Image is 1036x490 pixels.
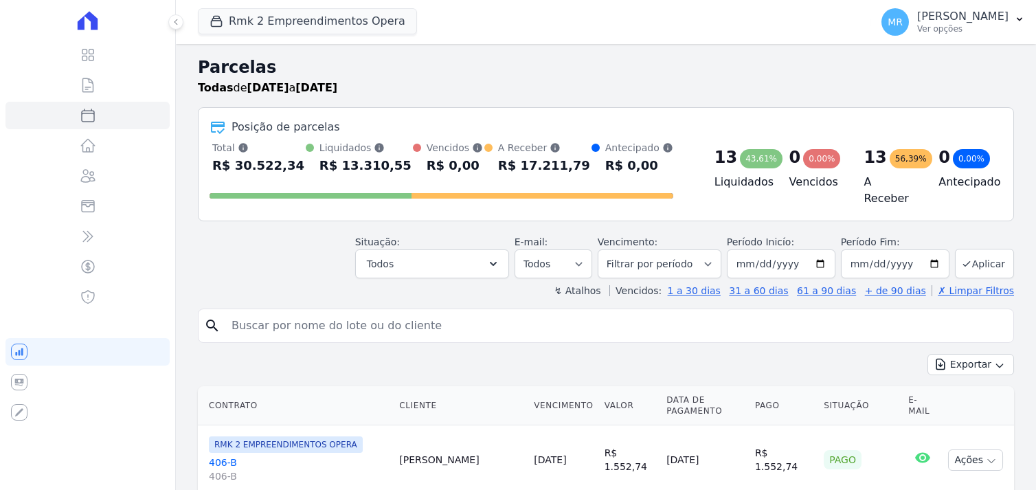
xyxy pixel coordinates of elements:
label: Vencidos: [609,285,662,296]
div: R$ 17.211,79 [498,155,590,177]
th: E-mail [903,386,943,425]
th: Pago [750,386,818,425]
div: R$ 0,00 [605,155,673,177]
th: Data de Pagamento [661,386,750,425]
th: Situação [818,386,903,425]
label: E-mail: [515,236,548,247]
h4: A Receber [864,174,916,207]
h4: Antecipado [938,174,991,190]
button: Ações [948,449,1003,471]
span: MR [888,17,903,27]
h4: Liquidados [714,174,767,190]
label: Situação: [355,236,400,247]
div: 0 [789,146,801,168]
strong: Todas [198,81,234,94]
input: Buscar por nome do lote ou do cliente [223,312,1008,339]
th: Contrato [198,386,394,425]
label: Vencimento: [598,236,657,247]
span: Todos [367,256,394,272]
a: ✗ Limpar Filtros [932,285,1014,296]
label: Período Fim: [841,235,949,249]
div: 43,61% [740,149,782,168]
p: de a [198,80,337,96]
div: Antecipado [605,141,673,155]
a: 61 a 90 dias [797,285,856,296]
p: Ver opções [917,23,1009,34]
button: Todos [355,249,509,278]
button: MR [PERSON_NAME] Ver opções [870,3,1036,41]
div: A Receber [498,141,590,155]
div: Total [212,141,304,155]
button: Aplicar [955,249,1014,278]
th: Vencimento [528,386,598,425]
i: search [204,318,221,334]
div: Liquidados [319,141,412,155]
h4: Vencidos [789,174,842,190]
button: Rmk 2 Empreendimentos Opera [198,8,417,34]
a: [DATE] [534,454,566,465]
div: Posição de parcelas [232,119,340,135]
div: Pago [824,450,862,469]
h2: Parcelas [198,55,1014,80]
label: ↯ Atalhos [554,285,600,296]
label: Período Inicío: [727,236,794,247]
div: 13 [864,146,886,168]
div: R$ 30.522,34 [212,155,304,177]
div: 0 [938,146,950,168]
strong: [DATE] [247,81,289,94]
div: 0,00% [803,149,840,168]
span: RMK 2 EMPREENDIMENTOS OPERA [209,436,363,453]
div: 13 [714,146,737,168]
div: R$ 13.310,55 [319,155,412,177]
a: + de 90 dias [865,285,926,296]
div: Vencidos [427,141,483,155]
p: [PERSON_NAME] [917,10,1009,23]
a: 31 a 60 dias [729,285,788,296]
div: 0,00% [953,149,990,168]
th: Valor [599,386,662,425]
div: R$ 0,00 [427,155,483,177]
button: Exportar [927,354,1014,375]
span: 406-B [209,469,388,483]
a: 1 a 30 dias [668,285,721,296]
div: 56,39% [890,149,932,168]
strong: [DATE] [295,81,337,94]
a: 406-B406-B [209,456,388,483]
